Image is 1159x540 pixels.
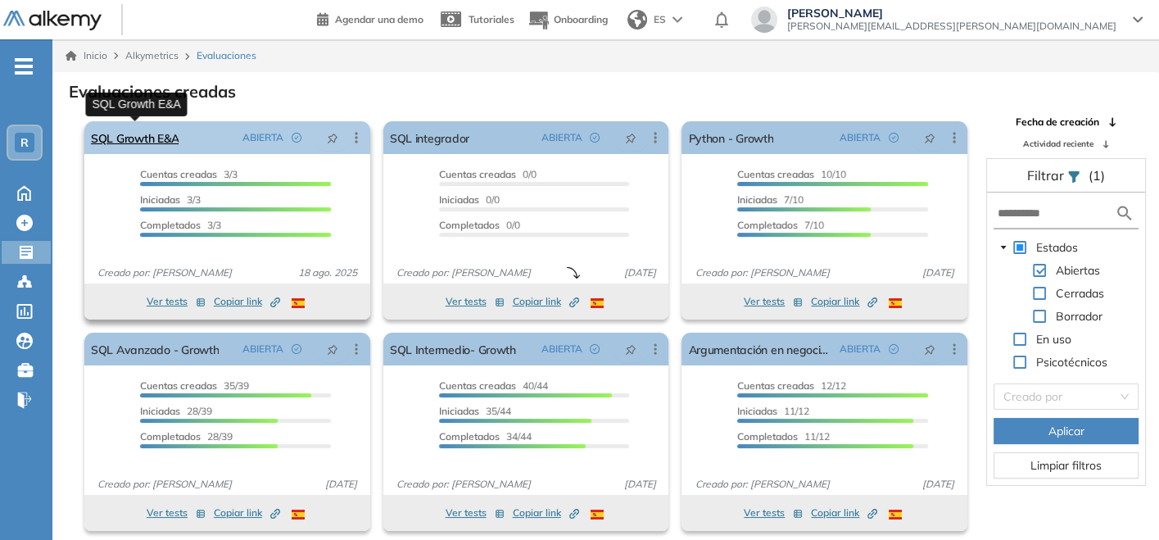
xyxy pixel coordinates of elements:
[889,298,902,308] img: ESP
[439,430,532,442] span: 34/44
[688,333,833,365] a: Argumentación en negociaciones
[1023,138,1093,150] span: Actividad reciente
[1036,355,1107,370] span: Psicotécnicos
[737,405,809,417] span: 11/12
[1048,422,1084,440] span: Aplicar
[15,65,33,68] i: -
[737,219,824,231] span: 7/10
[317,8,423,28] a: Agendar una demo
[1033,329,1075,349] span: En uso
[688,477,835,492] span: Creado por: [PERSON_NAME]
[439,379,548,392] span: 40/44
[292,133,301,143] span: check-circle
[737,193,804,206] span: 7/10
[91,121,179,154] a: SQL Growth E&A
[737,219,798,231] span: Completados
[744,292,803,311] button: Ver tests
[439,219,520,231] span: 0/0
[1056,309,1102,324] span: Borrador
[197,48,256,63] span: Evaluaciones
[214,294,280,309] span: Copiar link
[737,430,798,442] span: Completados
[811,292,877,311] button: Copiar link
[439,379,516,392] span: Cuentas creadas
[439,193,479,206] span: Iniciadas
[140,168,217,180] span: Cuentas creadas
[439,168,516,180] span: Cuentas creadas
[737,168,814,180] span: Cuentas creadas
[513,506,579,520] span: Copiar link
[654,12,666,27] span: ES
[1053,261,1103,280] span: Abiertas
[292,298,305,308] img: ESP
[688,121,773,154] a: Python - Growth
[20,136,29,149] span: R
[527,2,608,38] button: Onboarding
[513,503,579,523] button: Copiar link
[140,379,217,392] span: Cuentas creadas
[85,92,187,116] div: SQL Growth E&A
[591,510,604,520] img: ESP
[1115,203,1134,224] img: search icon
[66,48,107,63] a: Inicio
[840,130,881,145] span: ABIERTA
[439,405,479,417] span: Iniciadas
[469,13,514,25] span: Tutoriales
[1027,167,1067,184] span: Filtrar
[140,193,201,206] span: 3/3
[140,219,221,231] span: 3/3
[889,344,899,354] span: check-circle
[69,82,236,102] h3: Evaluaciones creadas
[590,344,600,354] span: check-circle
[737,379,846,392] span: 12/12
[513,292,579,311] button: Copiar link
[916,265,961,280] span: [DATE]
[214,292,280,311] button: Copiar link
[1036,240,1078,255] span: Estados
[625,131,636,144] span: pushpin
[541,342,582,356] span: ABIERTA
[140,193,180,206] span: Iniciadas
[1033,352,1111,372] span: Psicotécnicos
[541,130,582,145] span: ABIERTA
[912,125,948,151] button: pushpin
[1016,115,1099,129] span: Fecha de creación
[688,265,835,280] span: Creado por: [PERSON_NAME]
[1053,284,1107,303] span: Cerradas
[924,343,935,356] span: pushpin
[214,503,280,523] button: Copiar link
[627,10,647,29] img: world
[327,343,338,356] span: pushpin
[390,121,469,154] a: SQL integrador
[1036,332,1071,347] span: En uso
[315,336,351,362] button: pushpin
[994,452,1139,479] button: Limpiar filtros
[889,133,899,143] span: check-circle
[613,125,649,151] button: pushpin
[999,243,1007,252] span: caret-down
[3,11,102,31] img: Logo
[1056,286,1104,301] span: Cerradas
[513,294,579,309] span: Copiar link
[315,125,351,151] button: pushpin
[1089,166,1105,185] span: (1)
[140,430,201,442] span: Completados
[439,430,500,442] span: Completados
[617,477,662,492] span: [DATE]
[737,430,830,442] span: 11/12
[390,265,537,280] span: Creado por: [PERSON_NAME]
[319,477,364,492] span: [DATE]
[617,265,662,280] span: [DATE]
[125,49,179,61] span: Alkymetrics
[242,130,283,145] span: ABIERTA
[140,219,201,231] span: Completados
[214,506,280,520] span: Copiar link
[737,379,814,392] span: Cuentas creadas
[292,265,364,280] span: 18 ago. 2025
[91,265,238,280] span: Creado por: [PERSON_NAME]
[446,503,505,523] button: Ver tests
[390,477,537,492] span: Creado por: [PERSON_NAME]
[912,336,948,362] button: pushpin
[737,168,846,180] span: 10/10
[292,510,305,520] img: ESP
